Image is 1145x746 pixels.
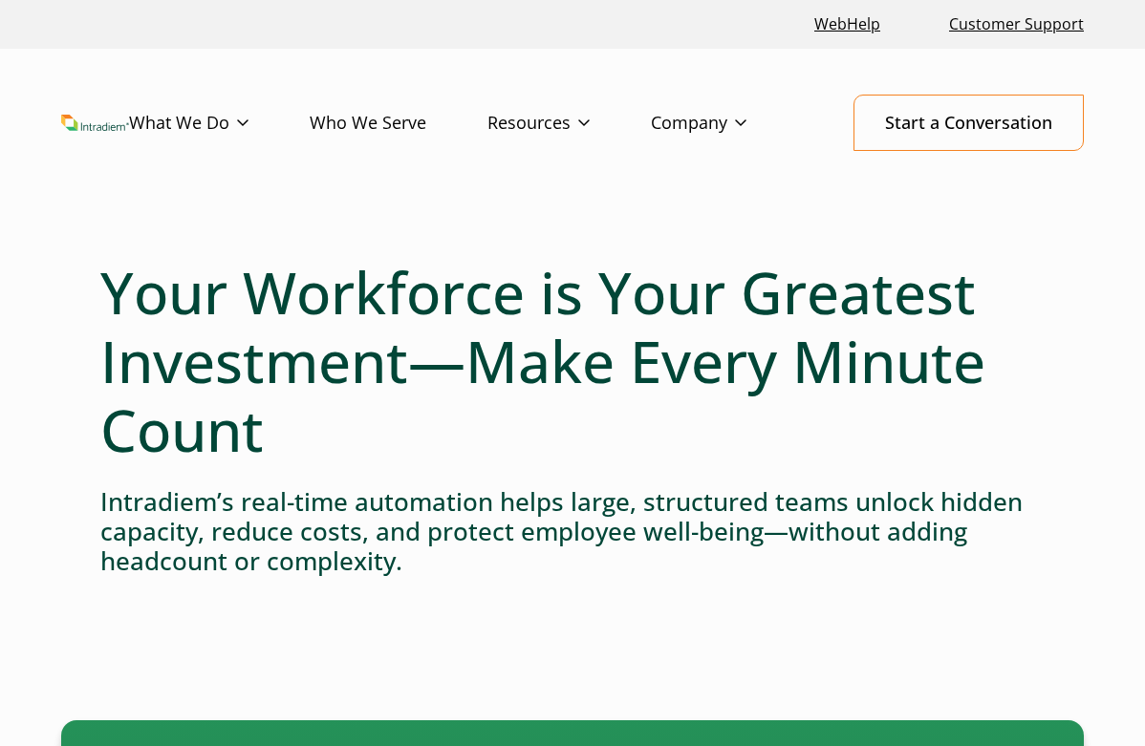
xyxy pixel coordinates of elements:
a: Link to homepage of Intradiem [61,115,129,131]
h1: Your Workforce is Your Greatest Investment—Make Every Minute Count [100,258,1045,464]
a: What We Do [129,96,310,151]
img: Intradiem [61,115,129,131]
a: Company [651,96,808,151]
a: Start a Conversation [853,95,1084,151]
h4: Intradiem’s real-time automation helps large, structured teams unlock hidden capacity, reduce cos... [100,487,1045,577]
a: Resources [487,96,651,151]
a: Link opens in a new window [807,4,888,45]
a: Customer Support [941,4,1091,45]
a: Who We Serve [310,96,487,151]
